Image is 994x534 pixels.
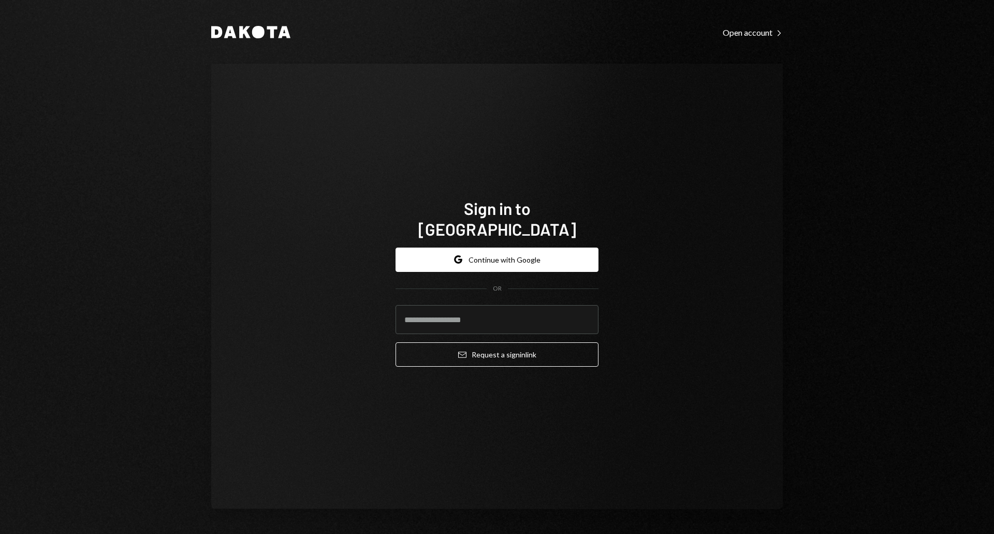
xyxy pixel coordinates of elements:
h1: Sign in to [GEOGRAPHIC_DATA] [396,198,598,239]
button: Request a signinlink [396,342,598,367]
button: Continue with Google [396,248,598,272]
div: Open account [723,27,783,38]
div: OR [493,284,502,293]
a: Open account [723,26,783,38]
